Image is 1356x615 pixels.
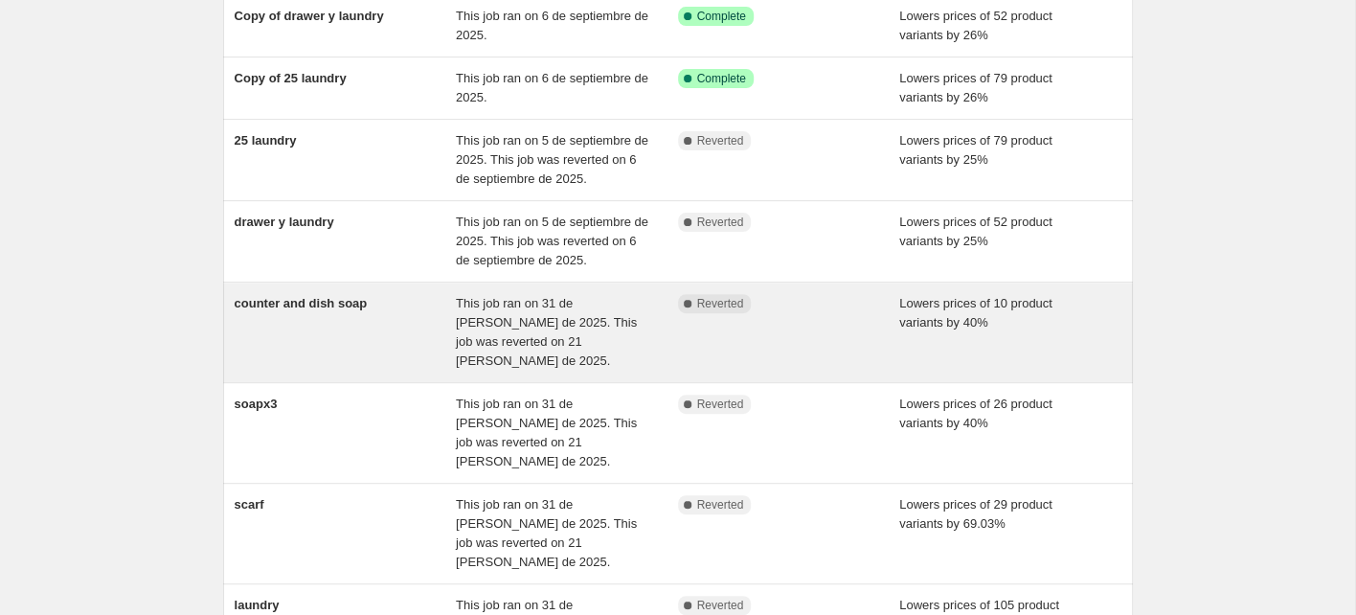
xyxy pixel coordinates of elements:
[899,9,1052,42] span: Lowers prices of 52 product variants by 26%
[899,71,1052,104] span: Lowers prices of 79 product variants by 26%
[235,598,280,612] span: laundry
[456,497,637,569] span: This job ran on 31 de [PERSON_NAME] de 2025. This job was reverted on 21 [PERSON_NAME] de 2025.
[697,497,744,512] span: Reverted
[456,9,648,42] span: This job ran on 6 de septiembre de 2025.
[697,215,744,230] span: Reverted
[899,497,1052,531] span: Lowers prices of 29 product variants by 69.03%
[456,296,637,368] span: This job ran on 31 de [PERSON_NAME] de 2025. This job was reverted on 21 [PERSON_NAME] de 2025.
[456,71,648,104] span: This job ran on 6 de septiembre de 2025.
[899,296,1052,330] span: Lowers prices of 10 product variants by 40%
[456,133,648,186] span: This job ran on 5 de septiembre de 2025. This job was reverted on 6 de septiembre de 2025.
[697,9,746,24] span: Complete
[235,215,334,229] span: drawer y laundry
[899,133,1052,167] span: Lowers prices of 79 product variants by 25%
[899,397,1052,430] span: Lowers prices of 26 product variants by 40%
[235,71,347,85] span: Copy of 25 laundry
[456,397,637,468] span: This job ran on 31 de [PERSON_NAME] de 2025. This job was reverted on 21 [PERSON_NAME] de 2025.
[235,9,384,23] span: Copy of drawer y laundry
[697,133,744,148] span: Reverted
[697,71,746,86] span: Complete
[697,296,744,311] span: Reverted
[456,215,648,267] span: This job ran on 5 de septiembre de 2025. This job was reverted on 6 de septiembre de 2025.
[235,133,297,148] span: 25 laundry
[899,215,1052,248] span: Lowers prices of 52 product variants by 25%
[235,397,278,411] span: soapx3
[697,598,744,613] span: Reverted
[697,397,744,412] span: Reverted
[235,497,264,512] span: scarf
[235,296,368,310] span: counter and dish soap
